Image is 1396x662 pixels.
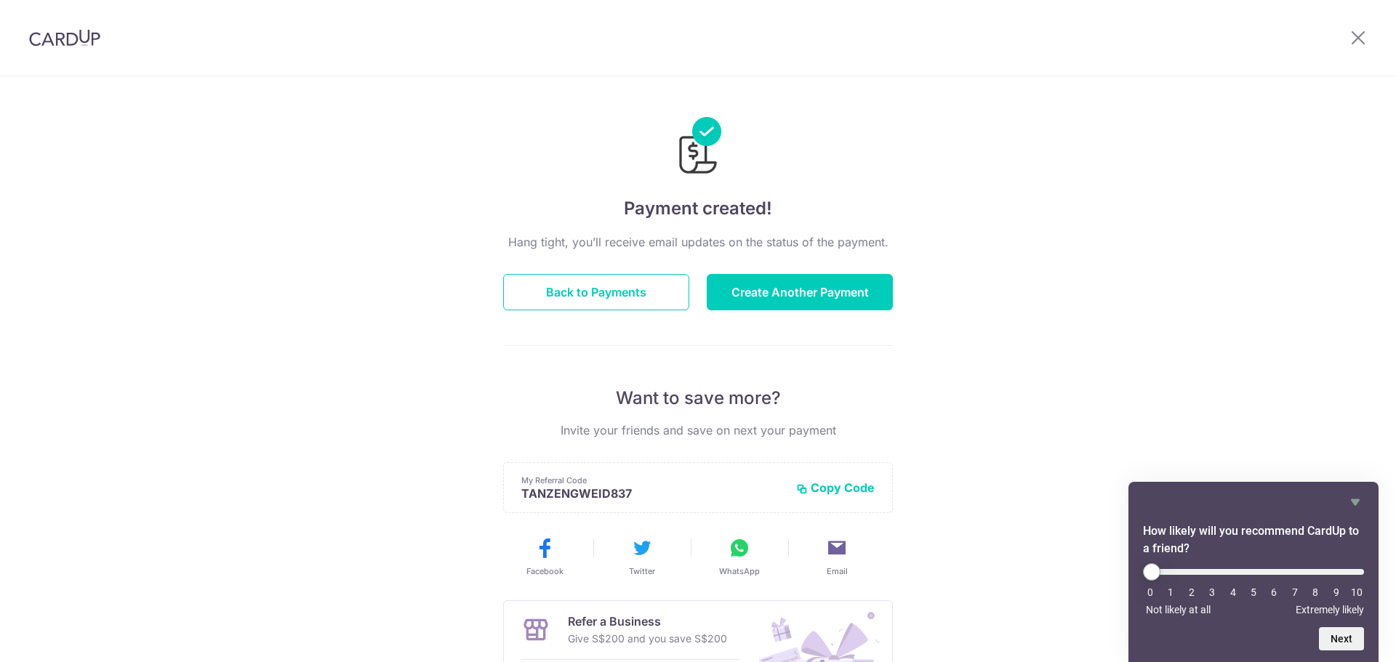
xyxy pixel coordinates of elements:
button: Create Another Payment [707,274,893,310]
p: Want to save more? [503,387,893,410]
p: Hang tight, you’ll receive email updates on the status of the payment. [503,233,893,251]
h2: How likely will you recommend CardUp to a friend? Select an option from 0 to 10, with 0 being Not... [1143,522,1364,557]
span: Email [827,565,848,577]
p: Refer a Business [568,613,727,630]
span: WhatsApp [719,565,760,577]
button: Email [794,536,880,577]
li: 2 [1184,586,1199,598]
img: Payments [675,117,721,178]
li: 3 [1205,586,1219,598]
img: CardUp [29,29,100,47]
span: Extremely likely [1296,604,1364,615]
button: WhatsApp [697,536,782,577]
li: 6 [1267,586,1281,598]
div: How likely will you recommend CardUp to a friend? Select an option from 0 to 10, with 0 being Not... [1143,563,1364,615]
p: Invite your friends and save on next your payment [503,421,893,439]
span: Twitter [629,565,655,577]
button: Hide survey [1347,493,1364,511]
p: My Referral Code [521,475,785,486]
div: How likely will you recommend CardUp to a friend? Select an option from 0 to 10, with 0 being Not... [1143,493,1364,650]
p: Give S$200 and you save S$200 [568,630,727,647]
li: 9 [1329,586,1344,598]
li: 4 [1226,586,1240,598]
h4: Payment created! [503,195,893,222]
span: Not likely at all [1146,604,1211,615]
li: 10 [1349,586,1364,598]
button: Copy Code [796,480,875,495]
li: 1 [1163,586,1178,598]
li: 5 [1246,586,1261,598]
button: Back to Payments [503,274,689,310]
li: 7 [1288,586,1302,598]
button: Facebook [502,536,587,577]
span: Facebook [526,565,563,577]
li: 8 [1308,586,1323,598]
li: 0 [1143,586,1158,598]
button: Twitter [599,536,685,577]
button: Next question [1319,627,1364,650]
p: TANZENGWEID837 [521,486,785,501]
